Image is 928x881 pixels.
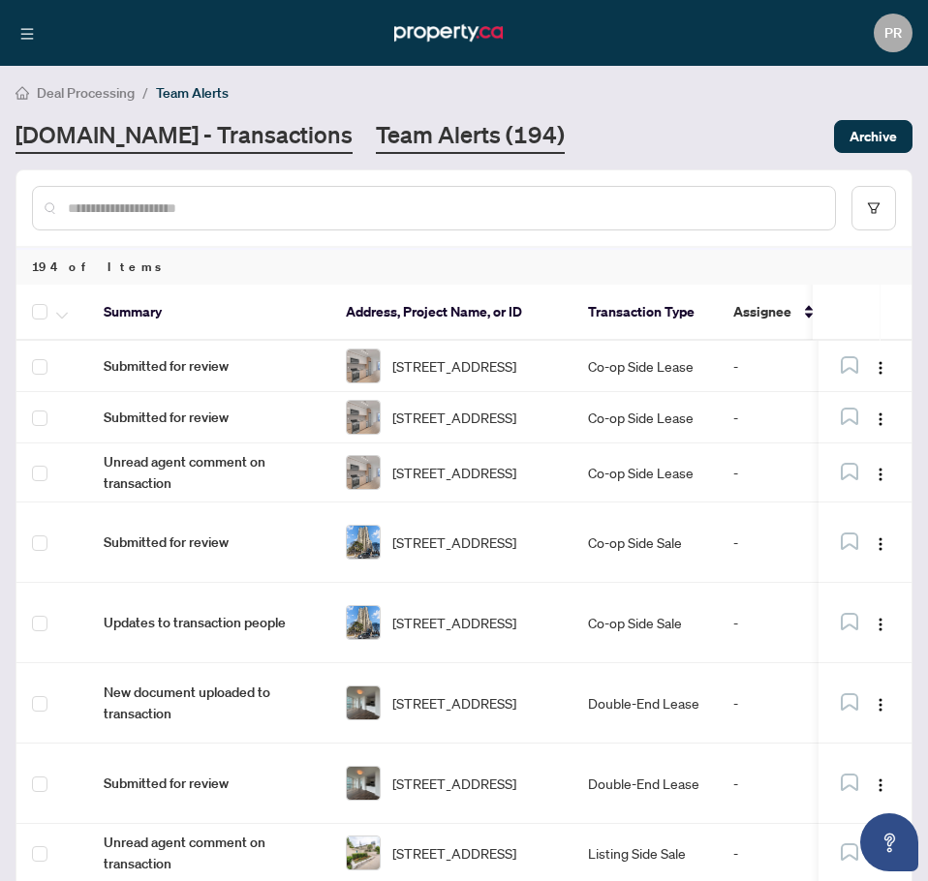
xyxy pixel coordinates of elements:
[865,402,896,433] button: Logo
[347,401,380,434] img: thumbnail-img
[104,355,315,377] span: Submitted for review
[142,81,148,104] li: /
[850,121,897,152] span: Archive
[718,285,863,341] th: Assignee
[865,607,896,638] button: Logo
[104,773,315,794] span: Submitted for review
[347,767,380,800] img: thumbnail-img
[392,692,516,714] span: [STREET_ADDRESS]
[104,682,315,724] span: New document uploaded to transaction
[865,527,896,558] button: Logo
[104,832,315,874] span: Unread agent comment on transaction
[392,462,516,483] span: [STREET_ADDRESS]
[20,27,34,41] span: menu
[347,686,380,719] img: thumbnail-img
[572,341,718,392] td: Co-op Side Lease
[392,773,516,794] span: [STREET_ADDRESS]
[376,119,565,154] a: Team Alerts (194)
[718,663,863,744] td: -
[392,612,516,633] span: [STREET_ADDRESS]
[572,583,718,663] td: Co-op Side Sale
[394,19,503,46] img: logo
[873,467,888,482] img: Logo
[873,536,888,552] img: Logo
[718,392,863,443] td: -
[884,22,902,44] span: PR
[347,526,380,559] img: thumbnail-img
[867,201,881,215] span: filter
[104,407,315,428] span: Submitted for review
[330,285,572,341] th: Address, Project Name, or ID
[37,84,135,102] span: Deal Processing
[873,617,888,632] img: Logo
[572,392,718,443] td: Co-op Side Lease
[873,360,888,376] img: Logo
[718,341,863,392] td: -
[865,768,896,799] button: Logo
[392,842,516,864] span: [STREET_ADDRESS]
[572,443,718,502] td: Co-op Side Lease
[873,411,888,427] img: Logo
[718,583,863,663] td: -
[104,532,315,553] span: Submitted for review
[572,285,718,341] th: Transaction Type
[347,836,380,869] img: thumbnail-img
[865,687,896,718] button: Logo
[718,443,863,502] td: -
[156,84,229,102] span: Team Alerts
[347,606,380,639] img: thumbnail-img
[718,744,863,824] td: -
[392,532,516,553] span: [STREET_ADDRESS]
[865,350,896,381] button: Logo
[16,248,912,285] div: 194 of Items
[347,456,380,489] img: thumbnail-img
[104,612,315,633] span: Updates to transaction people
[15,86,29,100] span: home
[88,285,330,341] th: Summary
[851,186,896,230] button: filter
[873,697,888,713] img: Logo
[347,349,380,382] img: thumbnail-img
[104,451,315,494] span: Unread agent comment on transaction
[865,457,896,488] button: Logo
[392,407,516,428] span: [STREET_ADDRESS]
[718,502,863,583] td: -
[733,301,791,322] span: Assignee
[392,355,516,377] span: [STREET_ADDRESS]
[15,119,353,154] a: [DOMAIN_NAME] - Transactions
[572,663,718,744] td: Double-End Lease
[834,120,913,153] button: Archive
[873,777,888,793] img: Logo
[572,502,718,583] td: Co-op Side Sale
[860,813,918,871] button: Open asap
[572,744,718,824] td: Double-End Lease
